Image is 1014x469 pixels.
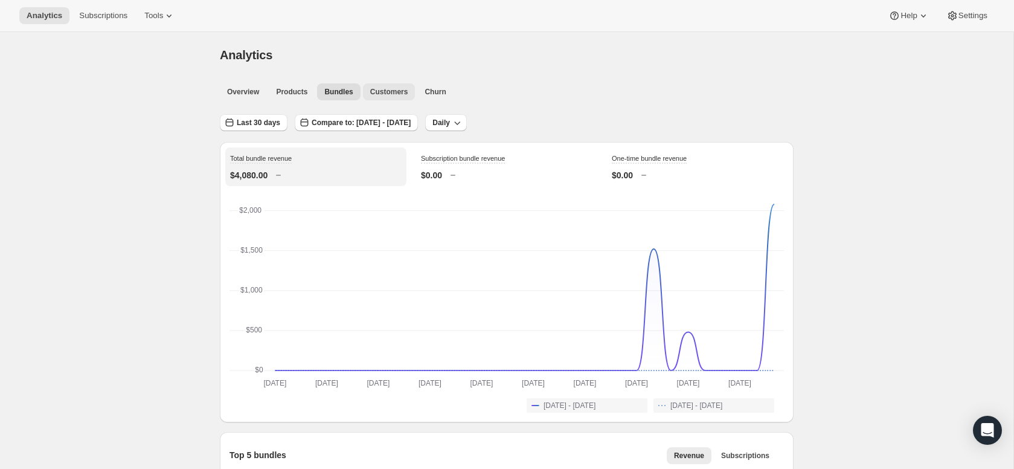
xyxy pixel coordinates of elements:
[612,155,687,162] span: One-time bundle revenue
[432,118,450,128] span: Daily
[721,451,769,461] span: Subscriptions
[239,206,262,215] text: $2,000
[246,326,262,334] text: $500
[315,379,338,387] text: [DATE]
[276,87,307,97] span: Products
[27,11,62,21] span: Analytics
[367,379,390,387] text: [DATE]
[324,87,353,97] span: Bundles
[220,48,272,62] span: Analytics
[625,379,648,387] text: [DATE]
[881,7,936,24] button: Help
[653,398,774,413] button: [DATE] - [DATE]
[574,379,597,387] text: [DATE]
[312,118,411,128] span: Compare to: [DATE] - [DATE]
[229,449,286,461] p: Top 5 bundles
[227,87,259,97] span: Overview
[240,286,263,294] text: $1,000
[240,246,263,254] text: $1,500
[670,401,722,410] span: [DATE] - [DATE]
[255,366,263,374] text: $0
[470,379,493,387] text: [DATE]
[144,11,163,21] span: Tools
[419,379,441,387] text: [DATE]
[544,401,595,410] span: [DATE] - [DATE]
[295,114,418,131] button: Compare to: [DATE] - [DATE]
[421,155,505,162] span: Subscription bundle revenue
[425,87,446,97] span: Churn
[522,379,545,387] text: [DATE]
[900,11,917,21] span: Help
[137,7,182,24] button: Tools
[425,114,467,131] button: Daily
[263,379,286,387] text: [DATE]
[370,87,408,97] span: Customers
[230,169,268,181] p: $4,080.00
[939,7,995,24] button: Settings
[728,379,751,387] text: [DATE]
[220,114,287,131] button: Last 30 days
[677,379,700,387] text: [DATE]
[72,7,135,24] button: Subscriptions
[19,7,69,24] button: Analytics
[612,169,633,181] p: $0.00
[237,118,280,128] span: Last 30 days
[958,11,987,21] span: Settings
[674,451,704,461] span: Revenue
[230,155,292,162] span: Total bundle revenue
[421,169,442,181] p: $0.00
[79,11,127,21] span: Subscriptions
[527,398,647,413] button: [DATE] - [DATE]
[973,416,1002,445] div: Open Intercom Messenger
